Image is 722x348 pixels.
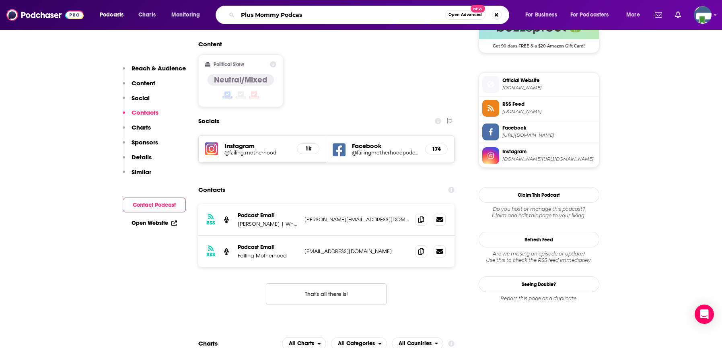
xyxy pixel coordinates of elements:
h3: RSS [206,220,215,226]
span: instagram.com/failing.motherhood [502,156,596,162]
span: New [471,5,485,12]
p: Failing Motherhood [238,252,298,259]
img: Podchaser - Follow, Share and Rate Podcasts [6,7,84,23]
button: Content [123,79,155,94]
p: Charts [132,124,151,131]
p: Reach & Audience [132,64,186,72]
button: Nothing here. [266,283,387,305]
button: Contacts [123,109,158,124]
h2: Socials [198,113,219,129]
a: Seeing Double? [479,276,599,292]
p: Details [132,153,152,161]
span: Podcasts [100,9,123,21]
p: Contacts [132,109,158,116]
a: Instagram[DOMAIN_NAME][URL][DOMAIN_NAME] [482,147,596,164]
h5: Facebook [352,142,419,150]
h4: Neutral/Mixed [214,75,267,85]
button: open menu [166,8,210,21]
a: RSS Feed[DOMAIN_NAME] [482,100,596,117]
p: [EMAIL_ADDRESS][DOMAIN_NAME] [304,248,409,255]
span: Charts [138,9,156,21]
p: Social [132,94,150,102]
span: https://www.facebook.com/failingmotherhoodpodcast [502,132,596,138]
span: More [626,9,640,21]
span: Instagram [502,148,596,155]
a: Buzzsprout Deal: Get 90 days FREE & a $20 Amazon Gift Card! [479,15,599,48]
div: Claim and edit this page to your liking. [479,206,599,219]
a: Facebook[URL][DOMAIN_NAME] [482,124,596,140]
button: Contact Podcast [123,198,186,212]
h5: 1k [304,145,313,152]
span: Get 90 days FREE & a $20 Amazon Gift Card! [479,39,599,49]
a: Open Website [132,220,177,227]
p: Sponsors [132,138,158,146]
button: Details [123,153,152,168]
h3: RSS [206,251,215,258]
button: Reach & Audience [123,64,186,79]
h2: Political Skew [214,62,244,67]
p: [PERSON_NAME][EMAIL_ADDRESS][DOMAIN_NAME] [304,216,409,223]
span: Facebook [502,124,596,132]
button: Social [123,94,150,109]
h5: 174 [432,146,441,152]
span: Official Website [502,77,596,84]
a: @failingmotherhoodpodcast [352,150,419,156]
button: Charts [123,124,151,138]
button: open menu [520,8,567,21]
button: Sponsors [123,138,158,153]
p: Podcast Email [238,244,298,251]
h2: Contacts [198,182,225,198]
span: For Podcasters [570,9,609,21]
span: Open Advanced [448,13,482,17]
div: Report this page as a duplicate. [479,295,599,302]
button: Claim This Podcast [479,187,599,203]
span: Monitoring [171,9,200,21]
p: Content [132,79,155,87]
img: iconImage [205,142,218,155]
span: Logged in as KCMedia [694,6,712,24]
button: Refresh Feed [479,232,599,247]
button: open menu [621,8,650,21]
span: Do you host or manage this podcast? [479,206,599,212]
a: Show notifications dropdown [672,8,684,22]
span: feeds.buzzsprout.com [502,109,596,115]
div: Open Intercom Messenger [695,305,714,324]
a: Charts [133,8,160,21]
img: User Profile [694,6,712,24]
button: Show profile menu [694,6,712,24]
span: All Charts [289,341,314,346]
input: Search podcasts, credits, & more... [238,8,445,21]
h2: Charts [198,340,218,347]
div: Are we missing an episode or update? Use this to check the RSS feed immediately. [479,251,599,264]
button: open menu [565,8,621,21]
a: Official Website[DOMAIN_NAME] [482,76,596,93]
p: Podcast Email [238,212,298,219]
h2: Content [198,40,448,48]
h5: Instagram [224,142,291,150]
span: parentingwholeheartedly.com [502,85,596,91]
button: Similar [123,168,151,183]
p: Similar [132,168,151,176]
p: [PERSON_NAME] | Wholeheartedly [238,220,298,227]
span: RSS Feed [502,101,596,108]
button: Open AdvancedNew [445,10,485,20]
span: All Categories [338,341,375,346]
div: Search podcasts, credits, & more... [223,6,517,24]
a: @failing.motherhood [224,150,291,156]
button: open menu [94,8,134,21]
span: All Countries [399,341,432,346]
span: For Business [525,9,557,21]
a: Show notifications dropdown [652,8,665,22]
